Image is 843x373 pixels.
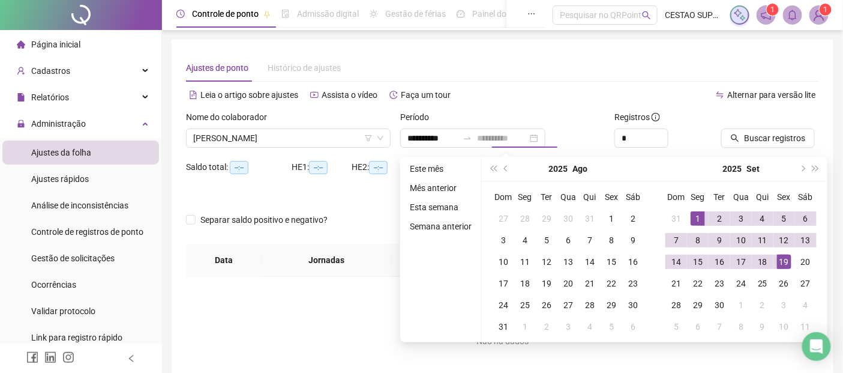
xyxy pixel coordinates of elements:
li: Esta semana [405,200,476,214]
td: 2025-09-15 [687,251,709,273]
div: 3 [561,320,575,334]
th: Qua [730,186,752,208]
div: 28 [518,211,532,226]
td: 2025-10-06 [687,316,709,338]
li: Semana anterior [405,219,476,234]
td: 2025-08-20 [557,273,579,294]
button: Buscar registros [721,129,815,148]
button: year panel [722,157,742,181]
td: 2025-09-29 [687,294,709,316]
div: 3 [777,298,791,312]
td: 2025-09-06 [622,316,644,338]
div: 2 [539,320,554,334]
span: Buscar registros [744,132,805,145]
td: 2025-08-08 [601,229,622,251]
td: 2025-08-12 [536,251,557,273]
div: 2 [712,211,727,226]
div: 1 [734,298,748,312]
div: 16 [712,255,727,269]
th: Dom [665,186,687,208]
td: 2025-09-27 [795,273,817,294]
td: 2025-10-10 [773,316,795,338]
td: 2025-07-27 [493,208,514,229]
span: Painel do DP [472,9,519,19]
div: 23 [626,276,640,291]
span: --:-- [309,161,328,174]
div: 27 [496,211,511,226]
span: Link para registro rápido [31,333,122,342]
td: 2025-10-08 [730,316,752,338]
button: prev-year [500,157,513,181]
span: bell [787,10,798,20]
td: 2025-09-04 [752,208,773,229]
td: 2025-08-17 [493,273,514,294]
td: 2025-08-15 [601,251,622,273]
div: 29 [691,298,705,312]
div: 22 [604,276,619,291]
div: 2 [626,211,640,226]
div: 19 [777,255,791,269]
td: 2025-10-01 [730,294,752,316]
td: 2025-09-07 [665,229,687,251]
button: month panel [746,157,760,181]
td: 2025-09-02 [709,208,730,229]
th: Ter [536,186,557,208]
span: linkedin [44,351,56,363]
div: 28 [669,298,683,312]
div: 20 [799,255,813,269]
td: 2025-09-16 [709,251,730,273]
th: Dom [493,186,514,208]
div: 5 [777,211,791,226]
div: 12 [777,233,791,247]
td: 2025-08-06 [557,229,579,251]
span: Assista o vídeo [322,90,377,100]
img: sparkle-icon.fc2bf0ac1784a2077858766a79e2daf3.svg [733,8,746,22]
span: Validar protocolo [31,306,95,316]
span: Cadastros [31,66,70,76]
td: 2025-09-09 [709,229,730,251]
td: 2025-07-31 [579,208,601,229]
div: 9 [712,233,727,247]
th: Sex [601,186,622,208]
span: dashboard [457,10,465,18]
td: 2025-08-03 [493,229,514,251]
div: 10 [734,233,748,247]
sup: 1 [767,4,779,16]
div: 26 [539,298,554,312]
div: 4 [799,298,813,312]
div: HE 2: [352,160,412,174]
td: 2025-08-27 [557,294,579,316]
th: Jornadas [262,244,392,277]
div: 6 [561,233,575,247]
div: 8 [691,233,705,247]
td: 2025-09-04 [579,316,601,338]
td: 2025-09-01 [514,316,536,338]
span: Admissão digital [297,9,359,19]
div: 24 [734,276,748,291]
td: 2025-08-23 [622,273,644,294]
td: 2025-09-01 [687,208,709,229]
span: clock-circle [176,10,185,18]
div: 21 [583,276,597,291]
td: 2025-08-19 [536,273,557,294]
div: 30 [561,211,575,226]
span: Histórico de ajustes [268,63,341,73]
div: 8 [604,233,619,247]
span: instagram [62,351,74,363]
td: 2025-10-03 [773,294,795,316]
span: ellipsis [527,10,536,18]
span: Gestão de férias [385,9,446,19]
td: 2025-09-26 [773,273,795,294]
th: Sex [773,186,795,208]
span: Página inicial [31,40,80,49]
div: 7 [669,233,683,247]
td: 2025-08-04 [514,229,536,251]
th: Sáb [795,186,817,208]
div: 14 [669,255,683,269]
div: 20 [561,276,575,291]
div: 5 [539,233,554,247]
td: 2025-09-30 [709,294,730,316]
span: Relatórios [31,92,69,102]
td: 2025-09-18 [752,251,773,273]
span: Faça um tour [401,90,451,100]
